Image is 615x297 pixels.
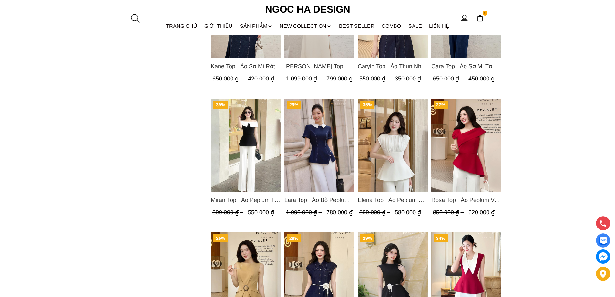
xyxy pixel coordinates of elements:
[596,249,610,264] a: messenger
[468,75,494,82] span: 450.000 ₫
[358,196,428,205] span: Elena Top_ Áo Peplum Cổ Nhún Màu Trắng A1066
[212,209,245,216] span: 899.000 ₫
[358,196,428,205] a: Link to Elena Top_ Áo Peplum Cổ Nhún Màu Trắng A1066
[431,196,501,205] span: Rosa Top_ Áo Peplum Vai Lệch Xếp Ly Màu Đỏ A1064
[431,196,501,205] a: Link to Rosa Top_ Áo Peplum Vai Lệch Xếp Ly Màu Đỏ A1064
[431,99,501,192] img: Rosa Top_ Áo Peplum Vai Lệch Xếp Ly Màu Đỏ A1064
[162,17,201,35] a: TRANG CHỦ
[596,233,610,248] a: Display image
[248,75,274,82] span: 420.000 ₫
[477,15,484,22] img: img-CART-ICON-ksit0nf1
[358,99,428,192] img: Elena Top_ Áo Peplum Cổ Nhún Màu Trắng A1066
[212,75,245,82] span: 650.000 ₫
[468,209,494,216] span: 620.000 ₫
[326,75,352,82] span: 799.000 ₫
[276,17,335,35] a: NEW COLLECTION
[248,209,274,216] span: 550.000 ₫
[358,99,428,192] a: Product image - Elena Top_ Áo Peplum Cổ Nhún Màu Trắng A1066
[431,62,501,71] span: Cara Top_ Áo Sơ Mi Tơ Rớt Vai Nhún Eo Màu Trắng A1073
[359,75,392,82] span: 550.000 ₫
[259,2,356,17] a: Ngoc Ha Design
[395,75,421,82] span: 350.000 ₫
[335,17,378,35] a: BEST SELLER
[433,75,465,82] span: 650.000 ₫
[211,196,281,205] span: Miran Top_ Áo Peplum Trễ Vai Phối Trắng Đen A1069
[211,62,281,71] span: Kane Top_ Áo Sơ Mi Rớt Vai Cổ Trụ Màu Xanh A1075
[284,62,354,71] span: [PERSON_NAME] Top_ Áo Vest Linen Dáng Suông A1074
[431,62,501,71] a: Link to Cara Top_ Áo Sơ Mi Tơ Rớt Vai Nhún Eo Màu Trắng A1073
[284,99,354,192] a: Product image - Lara Top_ Áo Bò Peplum Vạt Chép Đính Cúc Mix Cổ Trắng A1058
[425,17,453,35] a: LIÊN HỆ
[284,196,354,205] span: Lara Top_ Áo Bò Peplum Vạt Chép Đính Cúc Mix Cổ Trắng A1058
[599,237,607,245] img: Display image
[284,99,354,192] img: Lara Top_ Áo Bò Peplum Vạt Chép Đính Cúc Mix Cổ Trắng A1058
[433,209,465,216] span: 850.000 ₫
[358,62,428,71] a: Link to Caryln Top_ Áo Thun Nhún Ngực Tay Cộc Màu Đỏ A1062
[405,17,426,35] a: SALE
[211,99,281,192] a: Product image - Miran Top_ Áo Peplum Trễ Vai Phối Trắng Đen A1069
[284,196,354,205] a: Link to Lara Top_ Áo Bò Peplum Vạt Chép Đính Cúc Mix Cổ Trắng A1058
[395,209,421,216] span: 580.000 ₫
[378,17,405,35] a: Combo
[359,209,392,216] span: 899.000 ₫
[286,209,323,216] span: 1.099.000 ₫
[236,17,276,35] div: SẢN PHẨM
[284,62,354,71] a: Link to Audrey Top_ Áo Vest Linen Dáng Suông A1074
[211,196,281,205] a: Link to Miran Top_ Áo Peplum Trễ Vai Phối Trắng Đen A1069
[201,17,236,35] a: GIỚI THIỆU
[211,99,281,192] img: Miran Top_ Áo Peplum Trễ Vai Phối Trắng Đen A1069
[358,62,428,71] span: Caryln Top_ Áo Thun Nhún Ngực Tay Cộc Màu Đỏ A1062
[211,62,281,71] a: Link to Kane Top_ Áo Sơ Mi Rớt Vai Cổ Trụ Màu Xanh A1075
[483,11,488,16] span: 0
[286,75,323,82] span: 1.099.000 ₫
[326,209,352,216] span: 780.000 ₫
[431,99,501,192] a: Product image - Rosa Top_ Áo Peplum Vai Lệch Xếp Ly Màu Đỏ A1064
